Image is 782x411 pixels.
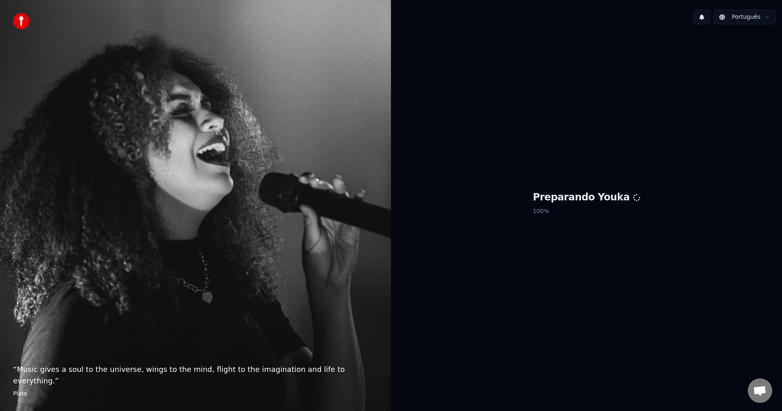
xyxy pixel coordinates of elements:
img: youka [13,13,29,29]
h1: Preparando Youka [533,191,640,204]
footer: Plato [13,390,378,398]
a: Bate-papo aberto [748,378,772,403]
p: “ Music gives a soul to the universe, wings to the mind, flight to the imagination and life to ev... [13,364,378,387]
p: 100 % [533,204,640,219]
